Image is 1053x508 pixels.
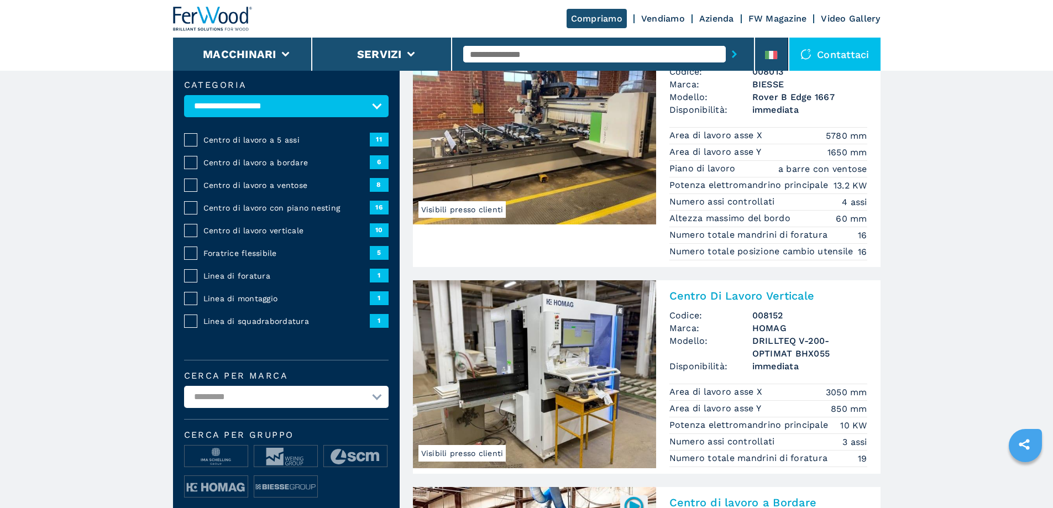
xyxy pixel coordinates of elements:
p: Numero totale mandrini di foratura [669,229,831,241]
p: Numero totale posizione cambio utensile [669,245,856,258]
a: Azienda [699,13,734,24]
p: Numero assi controllati [669,436,778,448]
p: Area di lavoro asse X [669,386,766,398]
span: 1 [370,269,389,282]
img: Contattaci [800,49,811,60]
span: immediata [752,360,867,373]
span: Codice: [669,309,752,322]
img: Centro Di Lavoro Verticale HOMAG DRILLTEQ V-200-OPTIMAT BHX055 [413,280,656,468]
span: Marca: [669,322,752,334]
img: image [324,446,387,468]
em: 10 KW [840,419,867,432]
em: 3 assi [842,436,867,448]
p: Potenza elettromandrino principale [669,419,831,431]
span: Foratrice flessibile [203,248,370,259]
em: a barre con ventose [778,163,867,175]
em: 13.2 KW [834,179,867,192]
em: 4 assi [842,196,867,208]
button: Macchinari [203,48,276,61]
h3: Rover B Edge 1667 [752,91,867,103]
span: 8 [370,178,389,191]
span: Cerca per Gruppo [184,431,389,439]
p: Altezza massimo del bordo [669,212,794,224]
p: Numero assi controllati [669,196,778,208]
p: Potenza elettromandrino principale [669,179,831,191]
a: Centro di lavoro a Bordare BIESSE Rover B Edge 1667Visibili presso clienti008013Centro di lavoro ... [413,36,881,267]
span: 5 [370,246,389,259]
a: Centro Di Lavoro Verticale HOMAG DRILLTEQ V-200-OPTIMAT BHX055Visibili presso clientiCentro Di La... [413,280,881,474]
span: 11 [370,133,389,146]
img: image [254,476,317,498]
h3: DRILLTEQ V-200-OPTIMAT BHX055 [752,334,867,360]
div: Contattaci [789,38,881,71]
span: Modello: [669,91,752,103]
span: 1 [370,314,389,327]
span: Linea di squadrabordatura [203,316,370,327]
img: Ferwood [173,7,253,31]
span: Centro di lavoro a ventose [203,180,370,191]
span: Codice: [669,65,752,78]
p: Area di lavoro asse Y [669,146,764,158]
img: image [254,446,317,468]
em: 16 [858,245,867,258]
img: Centro di lavoro a Bordare BIESSE Rover B Edge 1667 [413,36,656,224]
a: Video Gallery [821,13,880,24]
h3: BIESSE [752,78,867,91]
h3: HOMAG [752,322,867,334]
span: Centro di lavoro a bordare [203,157,370,168]
span: Centro di lavoro con piano nesting [203,202,370,213]
em: 16 [858,229,867,242]
span: Linea di montaggio [203,293,370,304]
em: 1650 mm [827,146,867,159]
p: Numero totale mandrini di foratura [669,452,831,464]
h3: 008152 [752,309,867,322]
span: Visibili presso clienti [418,201,506,218]
span: Centro di lavoro verticale [203,225,370,236]
span: Disponibilità: [669,360,752,373]
span: 6 [370,155,389,169]
span: Disponibilità: [669,103,752,116]
span: Linea di foratura [203,270,370,281]
em: 19 [858,452,867,465]
em: 3050 mm [826,386,867,399]
a: sharethis [1010,431,1038,458]
a: FW Magazine [748,13,807,24]
span: 1 [370,291,389,305]
em: 60 mm [836,212,867,225]
button: submit-button [726,41,743,67]
span: Visibili presso clienti [418,445,506,462]
p: Piano di lavoro [669,163,738,175]
span: 16 [370,201,389,214]
img: image [185,476,248,498]
a: Compriamo [567,9,627,28]
label: Categoria [184,81,389,90]
em: 5780 mm [826,129,867,142]
span: Centro di lavoro a 5 assi [203,134,370,145]
iframe: Chat [1006,458,1045,500]
em: 850 mm [831,402,867,415]
p: Area di lavoro asse X [669,129,766,142]
span: Modello: [669,334,752,360]
span: immediata [752,103,867,116]
span: Marca: [669,78,752,91]
label: Cerca per marca [184,371,389,380]
h2: Centro Di Lavoro Verticale [669,289,867,302]
span: 10 [370,223,389,237]
p: Area di lavoro asse Y [669,402,764,415]
h3: 008013 [752,65,867,78]
a: Vendiamo [641,13,685,24]
button: Servizi [357,48,402,61]
img: image [185,446,248,468]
